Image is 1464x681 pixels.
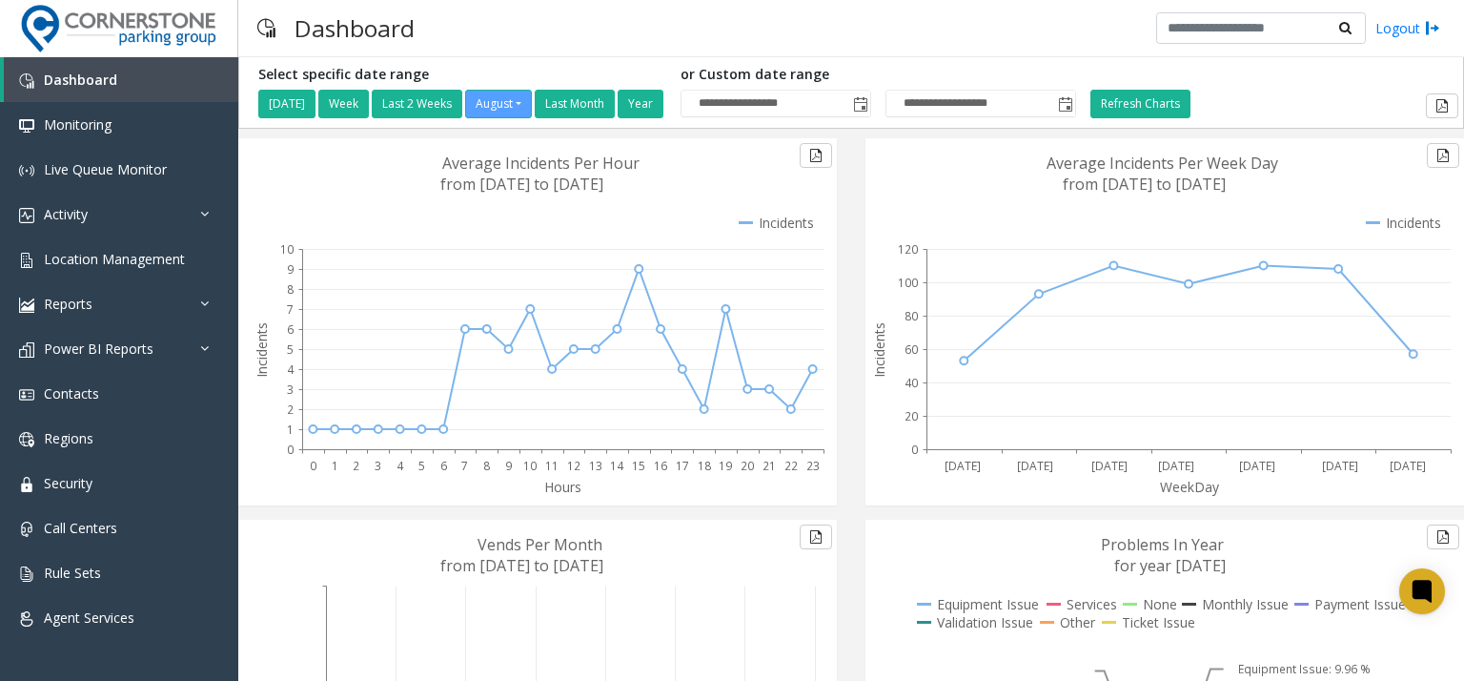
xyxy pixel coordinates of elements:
[465,90,532,118] button: August
[1427,143,1459,168] button: Export to pdf
[762,458,776,474] text: 21
[1427,525,1459,549] button: Export to pdf
[19,477,34,492] img: 'icon'
[44,609,134,627] span: Agent Services
[1425,18,1440,38] img: logout
[440,174,603,195] text: from [DATE] to [DATE]
[905,341,918,358] text: 60
[905,408,918,424] text: 20
[741,458,754,474] text: 20
[257,5,275,52] img: pageIcon
[440,555,603,576] text: from [DATE] to [DATE]
[1322,458,1358,474] text: [DATE]
[905,375,918,391] text: 40
[800,525,832,549] button: Export to pdf
[19,298,34,313] img: 'icon'
[258,90,315,118] button: [DATE]
[1063,174,1226,195] text: from [DATE] to [DATE]
[654,458,667,474] text: 16
[849,91,870,117] span: Toggle popup
[1160,478,1220,496] text: WeekDay
[870,322,888,378] text: Incidents
[19,253,34,268] img: 'icon'
[4,57,238,102] a: Dashboard
[800,143,832,168] button: Export to pdf
[784,458,798,474] text: 22
[698,458,711,474] text: 18
[544,478,581,496] text: Hours
[287,261,294,278] text: 9
[44,205,88,223] span: Activity
[332,458,338,474] text: 1
[905,308,918,324] text: 80
[396,458,404,474] text: 4
[287,321,294,338] text: 6
[681,67,1076,83] h5: or Custom date range
[19,208,34,223] img: 'icon'
[44,295,92,313] span: Reports
[287,442,294,458] text: 0
[287,361,295,378] text: 4
[610,458,624,474] text: 14
[898,241,918,258] text: 120
[44,115,112,134] span: Monitoring
[19,73,34,89] img: 'icon'
[1375,18,1440,38] a: Logout
[285,5,424,52] h3: Dashboard
[287,422,294,438] text: 1
[44,474,92,492] span: Security
[19,118,34,134] img: 'icon'
[253,322,271,378] text: Incidents
[287,301,294,318] text: 7
[461,458,468,474] text: 7
[945,458,981,474] text: [DATE]
[310,458,316,474] text: 0
[676,458,689,474] text: 17
[1114,555,1226,576] text: for year [DATE]
[44,519,117,537] span: Call Centers
[1390,458,1426,474] text: [DATE]
[1017,458,1053,474] text: [DATE]
[1091,458,1128,474] text: [DATE]
[442,153,640,174] text: Average Incidents Per Hour
[545,458,559,474] text: 11
[1101,534,1224,555] text: Problems In Year
[318,90,369,118] button: Week
[258,67,666,83] h5: Select specific date range
[523,458,537,474] text: 10
[19,611,34,627] img: 'icon'
[1426,93,1458,118] button: Export to pdf
[440,458,447,474] text: 6
[898,275,918,291] text: 100
[44,384,99,402] span: Contacts
[1238,661,1371,677] text: Equipment Issue: 9.96 %
[19,387,34,402] img: 'icon'
[287,402,294,418] text: 2
[353,458,359,474] text: 2
[372,90,462,118] button: Last 2 Weeks
[911,442,918,458] text: 0
[375,458,381,474] text: 3
[44,160,167,178] span: Live Queue Monitor
[1090,90,1190,118] button: Refresh Charts
[287,281,294,298] text: 8
[280,241,294,258] text: 10
[535,90,615,118] button: Last Month
[632,458,645,474] text: 15
[44,564,101,582] span: Rule Sets
[719,458,732,474] text: 19
[1239,458,1275,474] text: [DATE]
[418,458,425,474] text: 5
[483,458,490,474] text: 8
[505,458,512,474] text: 9
[287,382,294,398] text: 3
[1158,458,1194,474] text: [DATE]
[1047,153,1278,174] text: Average Incidents Per Week Day
[1054,91,1075,117] span: Toggle popup
[44,429,93,447] span: Regions
[19,163,34,178] img: 'icon'
[19,567,34,582] img: 'icon'
[44,340,153,358] span: Power BI Reports
[19,522,34,537] img: 'icon'
[19,432,34,447] img: 'icon'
